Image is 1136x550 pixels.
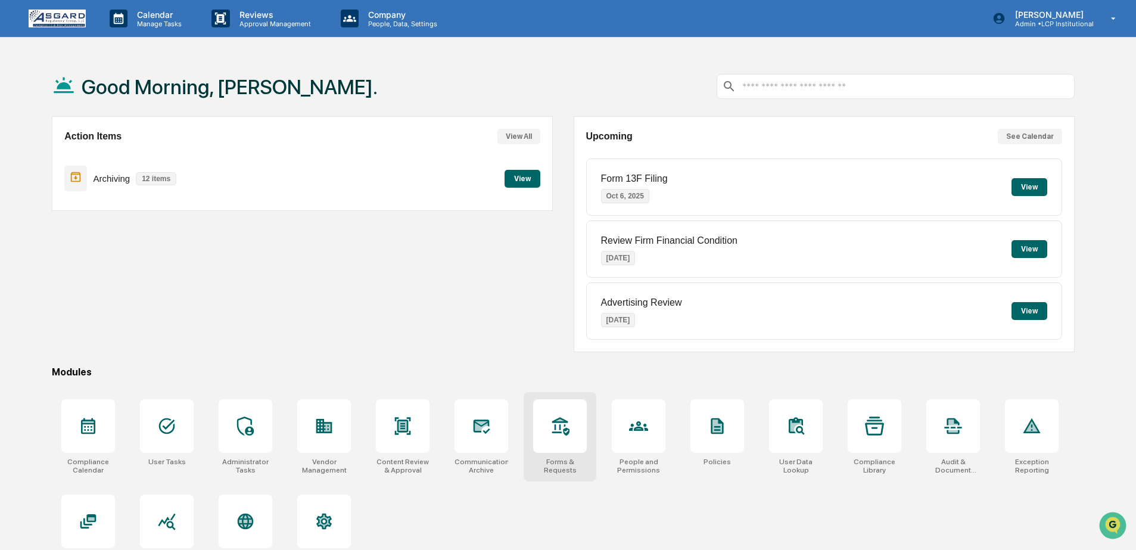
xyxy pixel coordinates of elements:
[54,103,164,113] div: We're available if you need us!
[99,162,103,172] span: •
[7,239,82,260] a: 🖐️Preclearance
[601,189,649,203] p: Oct 6, 2025
[601,251,636,265] p: [DATE]
[704,458,731,466] div: Policies
[37,162,97,172] span: [PERSON_NAME]
[37,194,97,204] span: [PERSON_NAME]
[601,235,737,246] p: Review Firm Financial Condition
[12,245,21,254] div: 🖐️
[105,194,130,204] span: [DATE]
[119,296,144,304] span: Pylon
[601,313,636,327] p: [DATE]
[297,458,351,474] div: Vendor Management
[12,151,31,170] img: Shannon Brady
[203,95,217,109] button: Start new chat
[98,244,148,256] span: Attestations
[52,366,1074,378] div: Modules
[1006,20,1094,28] p: Admin • LCP Institutional
[219,458,272,474] div: Administrator Tasks
[61,458,115,474] div: Compliance Calendar
[359,10,443,20] p: Company
[24,244,77,256] span: Preclearance
[12,132,80,142] div: Past conversations
[127,10,188,20] p: Calendar
[455,458,508,474] div: Communications Archive
[82,239,152,260] a: 🗄️Attestations
[12,91,33,113] img: 1746055101610-c473b297-6a78-478c-a979-82029cc54cd1
[359,20,443,28] p: People, Data, Settings
[93,173,130,184] p: Archiving
[586,131,633,142] h2: Upcoming
[497,129,540,144] button: View All
[99,194,103,204] span: •
[105,162,130,172] span: [DATE]
[185,130,217,144] button: See all
[82,75,378,99] h1: Good Morning, [PERSON_NAME].
[127,20,188,28] p: Manage Tasks
[136,172,176,185] p: 12 items
[533,458,587,474] div: Forms & Requests
[1098,511,1130,543] iframe: Open customer support
[54,91,195,103] div: Start new chat
[84,295,144,304] a: Powered byPylon
[1011,302,1047,320] button: View
[601,297,682,308] p: Advertising Review
[601,173,668,184] p: Form 13F Filing
[769,458,823,474] div: User Data Lookup
[24,266,75,278] span: Data Lookup
[12,25,217,44] p: How can we help?
[230,20,317,28] p: Approval Management
[86,245,96,254] div: 🗄️
[505,172,540,184] a: View
[230,10,317,20] p: Reviews
[12,268,21,277] div: 🔎
[998,129,1062,144] button: See Calendar
[505,170,540,188] button: View
[64,131,122,142] h2: Action Items
[848,458,901,474] div: Compliance Library
[376,458,429,474] div: Content Review & Approval
[7,262,80,283] a: 🔎Data Lookup
[926,458,980,474] div: Audit & Document Logs
[612,458,665,474] div: People and Permissions
[1011,178,1047,196] button: View
[12,183,31,202] img: Shannon Brady
[1006,10,1094,20] p: [PERSON_NAME]
[1011,240,1047,258] button: View
[1005,458,1059,474] div: Exception Reporting
[148,458,186,466] div: User Tasks
[29,10,86,27] img: logo
[25,91,46,113] img: 8933085812038_c878075ebb4cc5468115_72.jpg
